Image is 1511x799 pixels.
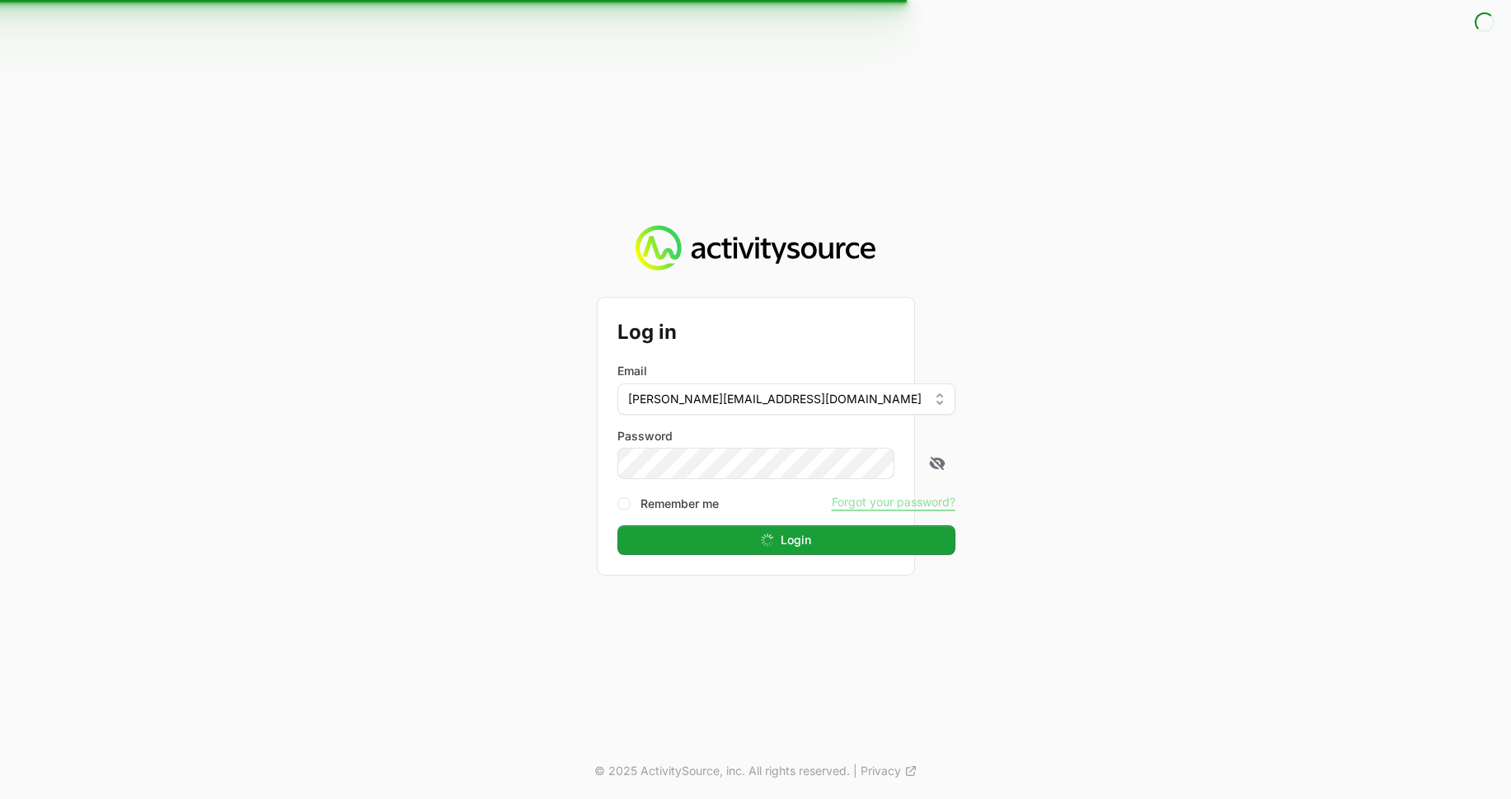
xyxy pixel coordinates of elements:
span: Login [781,530,811,550]
img: Activity Source [636,225,875,271]
span: | [853,763,857,779]
a: Privacy [861,763,917,779]
h2: Log in [617,317,955,347]
label: Email [617,363,647,379]
p: © 2025 ActivitySource, inc. All rights reserved. [594,763,850,779]
label: Password [617,428,955,444]
button: Login [617,525,955,555]
label: Remember me [641,496,719,512]
span: [PERSON_NAME][EMAIL_ADDRESS][DOMAIN_NAME] [628,391,922,407]
button: [PERSON_NAME][EMAIL_ADDRESS][DOMAIN_NAME] [617,383,955,415]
